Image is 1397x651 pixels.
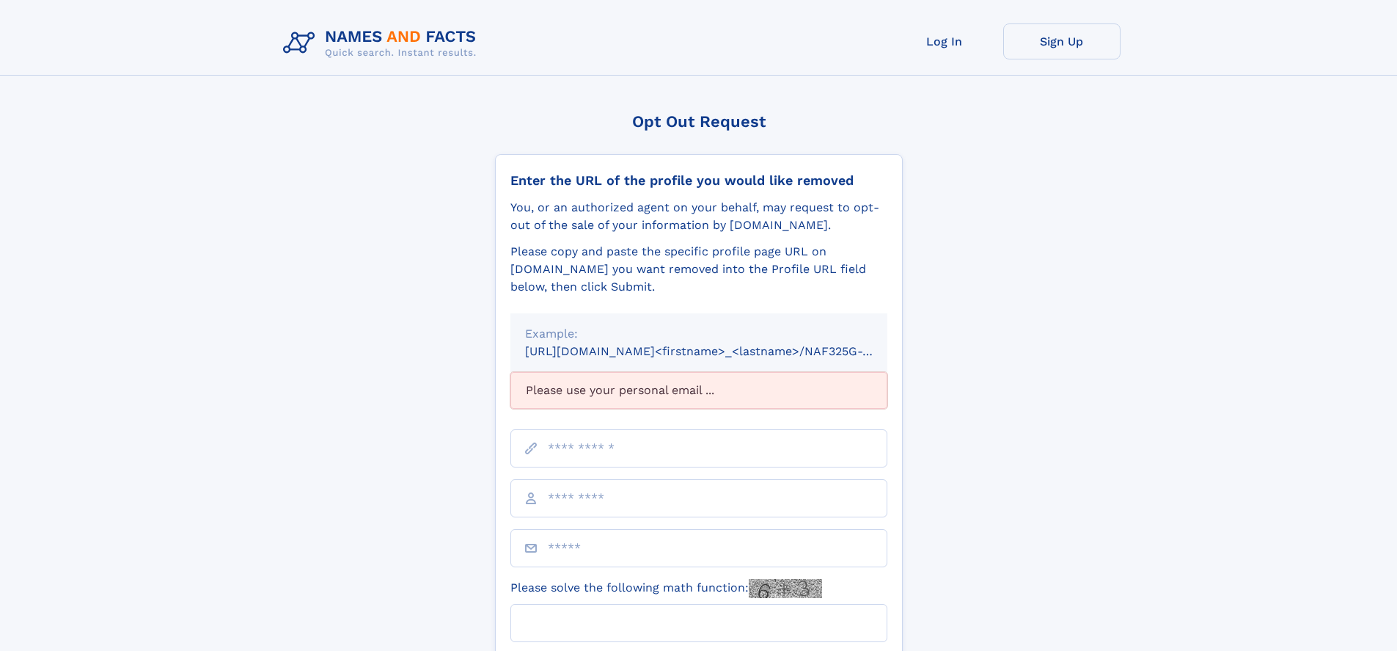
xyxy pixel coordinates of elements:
img: Logo Names and Facts [277,23,488,63]
div: Opt Out Request [495,112,903,131]
a: Log In [886,23,1003,59]
a: Sign Up [1003,23,1121,59]
label: Please solve the following math function: [510,579,822,598]
small: [URL][DOMAIN_NAME]<firstname>_<lastname>/NAF325G-xxxxxxxx [525,344,915,358]
div: Please use your personal email ... [510,372,887,409]
div: Please copy and paste the specific profile page URL on [DOMAIN_NAME] you want removed into the Pr... [510,243,887,296]
div: Enter the URL of the profile you would like removed [510,172,887,189]
div: You, or an authorized agent on your behalf, may request to opt-out of the sale of your informatio... [510,199,887,234]
div: Example: [525,325,873,343]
